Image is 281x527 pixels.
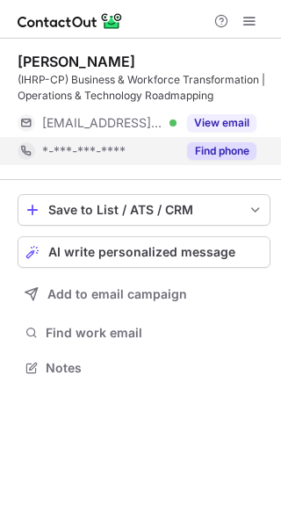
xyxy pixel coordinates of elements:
[18,11,123,32] img: ContactOut v5.3.10
[48,203,240,217] div: Save to List / ATS / CRM
[48,245,235,259] span: AI write personalized message
[46,325,263,341] span: Find work email
[18,356,270,380] button: Notes
[18,236,270,268] button: AI write personalized message
[47,287,187,301] span: Add to email campaign
[18,194,270,226] button: save-profile-one-click
[18,278,270,310] button: Add to email campaign
[46,360,263,376] span: Notes
[18,53,135,70] div: [PERSON_NAME]
[187,142,256,160] button: Reveal Button
[18,72,270,104] div: (IHRP-CP) Business & Workforce Transformation | Operations & Technology Roadmapping
[18,321,270,345] button: Find work email
[42,115,163,131] span: [EMAIL_ADDRESS][DOMAIN_NAME]
[187,114,256,132] button: Reveal Button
